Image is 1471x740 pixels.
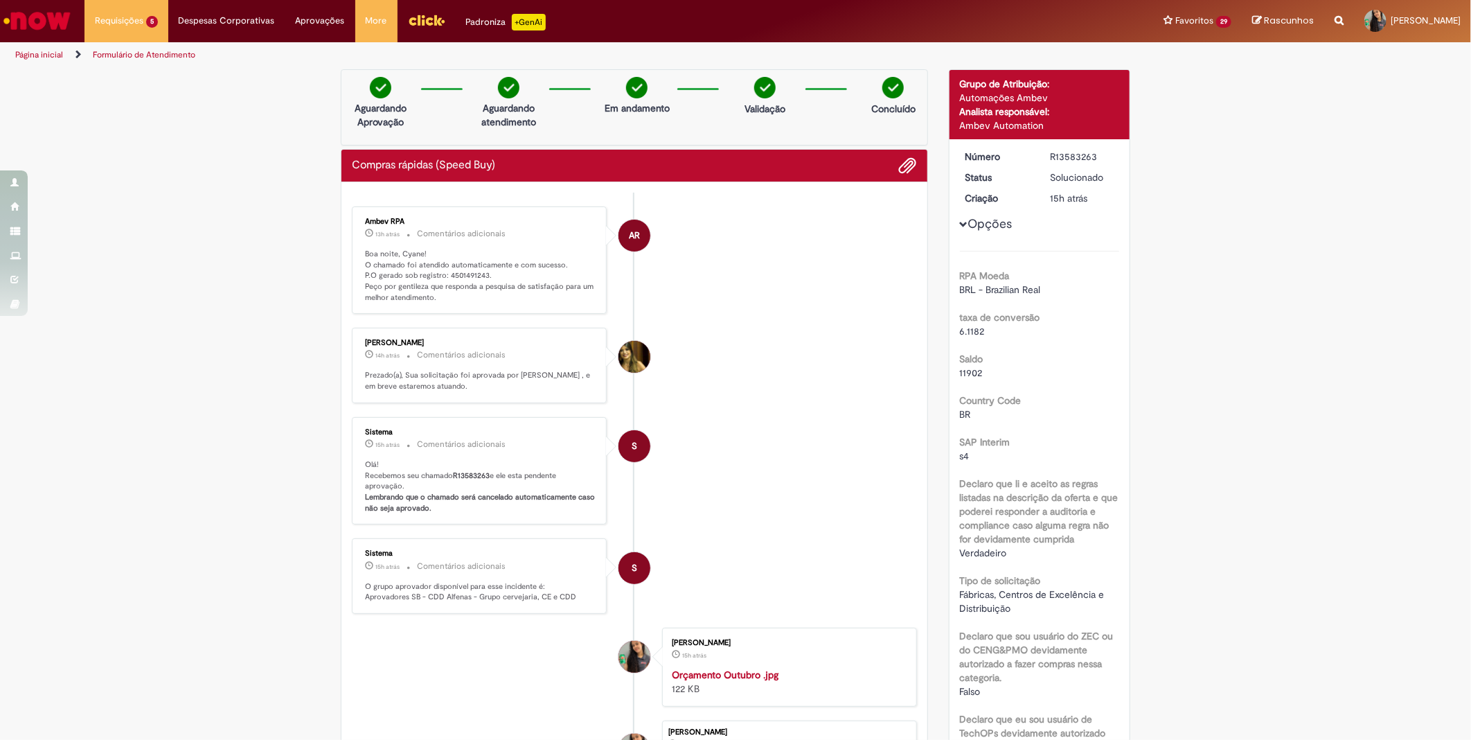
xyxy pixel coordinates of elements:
b: Lembrando que o chamado será cancelado automaticamente caso não seja aprovado. [365,492,597,513]
b: R13583263 [453,470,490,481]
a: Rascunhos [1252,15,1314,28]
b: Declaro que sou usuário do ZEC ou do CENG&PMO devidamente autorizado a fazer compras nessa catego... [960,630,1114,684]
span: S [632,430,637,463]
div: Ambev RPA [618,220,650,252]
span: Favoritos [1175,14,1213,28]
div: Sistema [365,549,596,558]
div: Padroniza [466,14,546,30]
b: SAP Interim [960,436,1010,448]
span: 15h atrás [682,651,706,660]
span: 13h atrás [375,230,400,238]
div: 30/09/2025 17:29:05 [1050,191,1114,205]
span: 14h atrás [375,351,400,360]
dt: Número [955,150,1040,164]
div: Andresa Cristina Botelho [618,341,650,373]
div: [PERSON_NAME] [668,728,909,737]
b: RPA Moeda [960,270,1010,282]
span: Requisições [95,14,143,28]
span: BRL - Brazilian Real [960,283,1041,296]
img: check-circle-green.png [626,77,648,98]
b: Tipo de solicitação [960,574,1041,587]
span: s4 [960,450,970,462]
time: 30/09/2025 17:29:15 [375,563,400,571]
div: Analista responsável: [960,105,1120,118]
a: Formulário de Atendimento [93,49,195,60]
time: 30/09/2025 17:29:17 [375,441,400,449]
p: Concluído [871,102,916,116]
dt: Criação [955,191,1040,205]
span: 6.1182 [960,325,985,337]
dt: Status [955,170,1040,184]
span: Rascunhos [1264,14,1314,27]
span: Falso [960,685,981,698]
div: Grupo de Atribuição: [960,77,1120,91]
small: Comentários adicionais [417,228,506,240]
small: Comentários adicionais [417,439,506,450]
b: taxa de conversão [960,311,1040,324]
a: Página inicial [15,49,63,60]
b: Declaro que li e aceito as regras listadas na descrição da oferta e que poderei responder a audit... [960,477,1118,545]
img: check-circle-green.png [370,77,391,98]
span: 15h atrás [375,441,400,449]
span: 5 [146,16,158,28]
ul: Trilhas de página [10,42,970,68]
div: [PERSON_NAME] [365,339,596,347]
div: 122 KB [672,668,902,696]
b: Saldo [960,353,983,365]
span: 15h atrás [1050,192,1087,204]
span: 15h atrás [375,563,400,571]
p: Boa noite, Cyane! O chamado foi atendido automaticamente e com sucesso. P.O gerado sob registro: ... [365,249,596,303]
span: 11902 [960,367,983,379]
small: Comentários adicionais [417,349,506,361]
div: System [618,430,650,462]
time: 30/09/2025 19:58:37 [375,230,400,238]
span: S [632,552,637,585]
b: Country Code [960,394,1022,407]
span: More [366,14,387,28]
p: Prezado(a), Sua solicitação foi aprovada por [PERSON_NAME] , e em breve estaremos atuando. [365,370,596,391]
p: Aguardando atendimento [475,101,542,129]
div: System [618,552,650,584]
p: Olá! Recebemos seu chamado e ele esta pendente aprovação. [365,459,596,514]
time: 30/09/2025 17:29:05 [1050,192,1087,204]
p: Aguardando Aprovação [347,101,414,129]
span: Despesas Corporativas [179,14,275,28]
span: 29 [1216,16,1231,28]
img: check-circle-green.png [882,77,904,98]
time: 30/09/2025 18:21:38 [375,351,400,360]
time: 30/09/2025 17:28:58 [682,651,706,660]
p: +GenAi [512,14,546,30]
div: Ambev RPA [365,218,596,226]
span: Aprovações [296,14,345,28]
div: Solucionado [1050,170,1114,184]
span: BR [960,408,971,421]
a: Orçamento Outubro .jpg [672,669,778,681]
span: AR [629,219,640,252]
div: R13583263 [1050,150,1114,164]
img: click_logo_yellow_360x200.png [408,10,445,30]
span: Fábricas, Centros de Excelência e Distribuição [960,588,1107,615]
h2: Compras rápidas (Speed Buy) Histórico de tíquete [352,159,495,172]
div: Sistema [365,428,596,437]
div: Ambev Automation [960,118,1120,132]
div: [PERSON_NAME] [672,639,902,647]
small: Comentários adicionais [417,561,506,572]
span: [PERSON_NAME] [1391,15,1461,26]
p: O grupo aprovador disponível para esse incidente é: Aprovadores SB - CDD Alfenas - Grupo cervejar... [365,581,596,603]
button: Adicionar anexos [899,157,917,175]
div: Cyane Oliveira Elias Silvestre [618,641,650,673]
p: Validação [745,102,785,116]
p: Em andamento [605,101,670,115]
img: check-circle-green.png [498,77,519,98]
img: check-circle-green.png [754,77,776,98]
img: ServiceNow [1,7,73,35]
span: Verdadeiro [960,547,1007,559]
div: Automações Ambev [960,91,1120,105]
